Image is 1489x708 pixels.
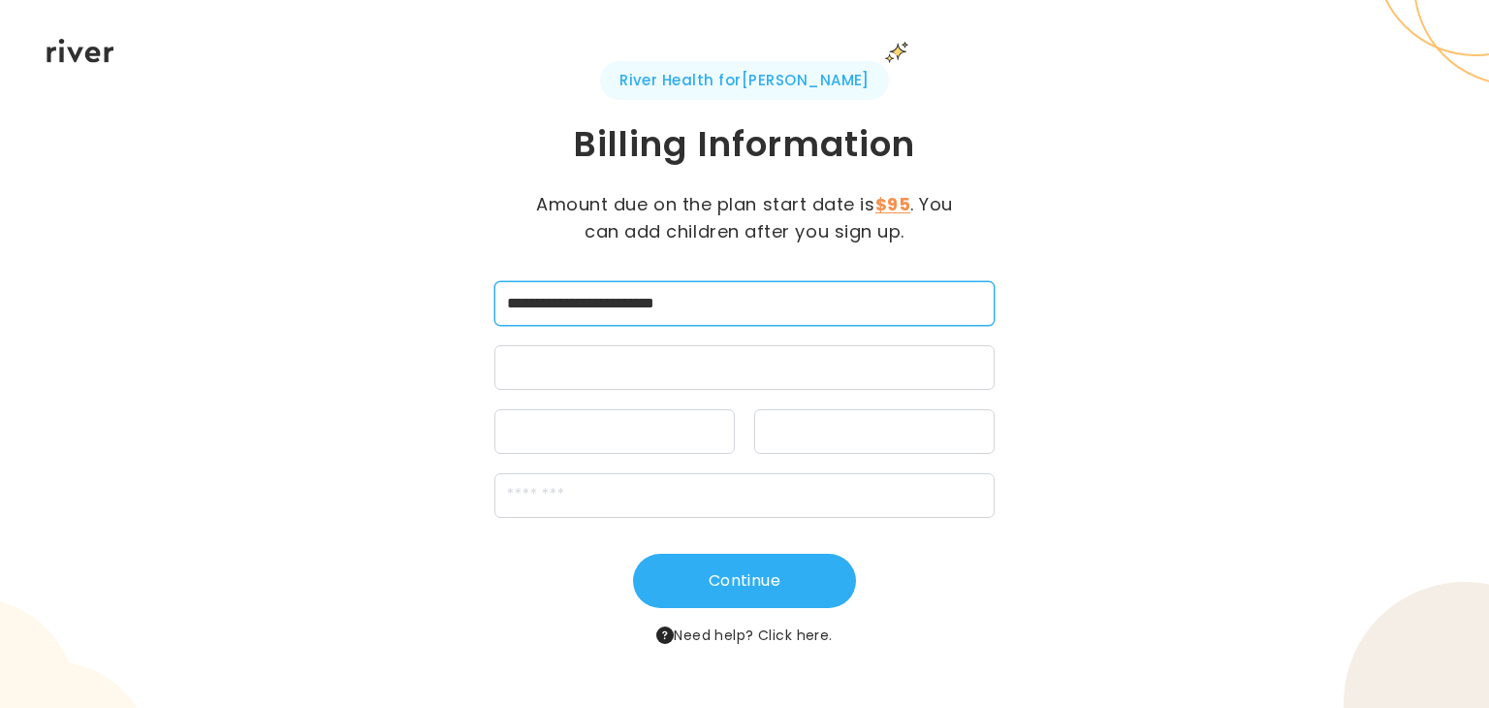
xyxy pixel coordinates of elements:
iframe: Secure CVC input frame [767,424,982,442]
iframe: Secure card number input frame [507,360,981,378]
span: River Health for [PERSON_NAME] [600,61,889,100]
span: Need help? [656,624,832,647]
strong: $95 [875,192,911,216]
input: cardName [494,281,994,326]
p: Amount due on the plan start date is . You can add children after you sign up. [526,191,963,245]
h1: Billing Information [388,121,1101,168]
button: Click here. [758,624,833,647]
input: zipCode [494,473,994,518]
iframe: Secure expiration date input frame [507,424,722,442]
button: Continue [633,554,856,608]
